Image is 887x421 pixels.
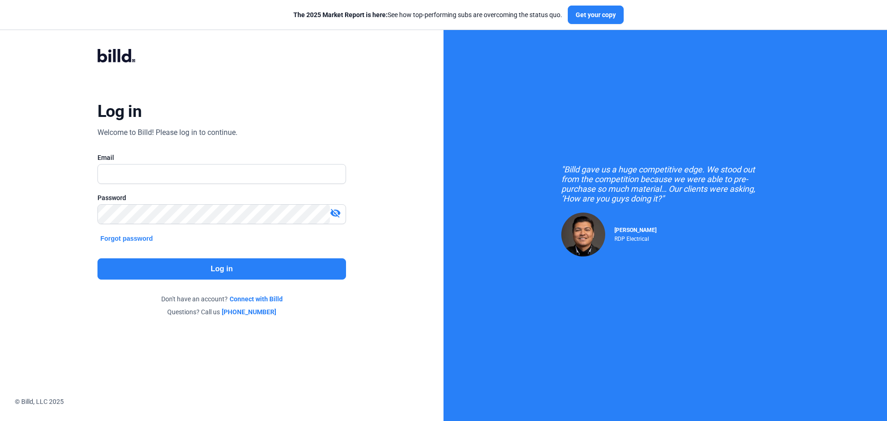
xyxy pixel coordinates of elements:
span: [PERSON_NAME] [614,227,656,233]
div: Don't have an account? [97,294,346,304]
mat-icon: visibility_off [330,207,341,219]
button: Log in [97,258,346,280]
div: Questions? Call us [97,307,346,317]
button: Get your copy [568,6,624,24]
div: Welcome to Billd! Please log in to continue. [97,127,237,138]
div: See how top-performing subs are overcoming the status quo. [293,10,562,19]
div: RDP Electrical [614,233,656,242]
a: Connect with Billd [230,294,283,304]
button: Forgot password [97,233,156,244]
img: Raul Pacheco [561,213,605,256]
a: [PHONE_NUMBER] [222,307,276,317]
div: "Billd gave us a huge competitive edge. We stood out from the competition because we were able to... [561,165,769,203]
div: Email [97,153,346,162]
div: Log in [97,101,141,122]
div: Password [97,193,346,202]
span: The 2025 Market Report is here: [293,11,388,18]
